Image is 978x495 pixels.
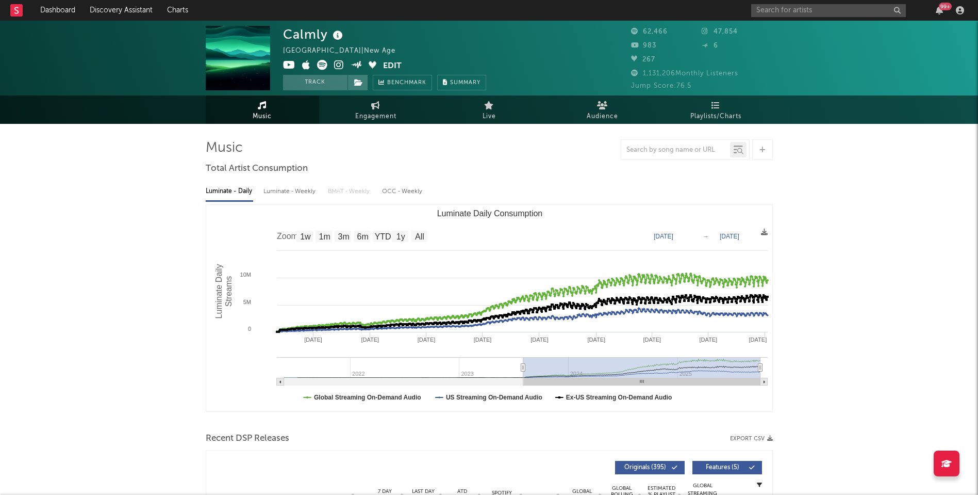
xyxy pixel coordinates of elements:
text: Global Streaming On-Demand Audio [314,394,421,401]
text: US Streaming On-Demand Audio [445,394,542,401]
text: 0 [247,326,251,332]
text: [DATE] [587,337,605,343]
span: Benchmark [387,77,426,89]
text: [DATE] [643,337,661,343]
span: Features ( 5 ) [699,465,747,471]
span: 6 [702,42,718,49]
text: Ex-US Streaming On-Demand Audio [566,394,672,401]
text: Zoom [277,232,298,241]
span: 62,466 [631,28,668,35]
text: 5M [243,299,251,305]
text: 1w [300,232,311,241]
text: YTD [374,232,391,241]
text: [DATE] [654,233,673,240]
text: 3m [338,232,349,241]
a: Benchmark [373,75,432,90]
text: 1m [319,232,330,241]
text: 1y [396,232,405,241]
svg: Luminate Daily Consumption [206,205,773,411]
button: Summary [437,75,486,90]
input: Search for artists [751,4,906,17]
span: Music [253,110,272,123]
text: [DATE] [417,337,435,343]
button: Export CSV [730,436,773,442]
span: Audience [587,110,618,123]
text: [DATE] [749,337,767,343]
span: Live [483,110,496,123]
text: All [415,232,424,241]
text: [DATE] [531,337,549,343]
text: [DATE] [304,337,322,343]
a: Engagement [319,95,433,124]
a: Live [433,95,546,124]
span: Jump Score: 76.5 [631,83,691,89]
span: 1,131,206 Monthly Listeners [631,70,738,77]
span: Originals ( 395 ) [622,465,669,471]
a: Audience [546,95,659,124]
text: [DATE] [361,337,379,343]
span: Total Artist Consumption [206,163,308,175]
span: Recent DSP Releases [206,433,289,445]
button: Originals(395) [615,461,685,474]
text: 6m [357,232,368,241]
span: 47,854 [702,28,738,35]
text: [DATE] [720,233,739,240]
button: 99+ [936,6,943,14]
button: Track [283,75,347,90]
text: Luminate Daily Consumption [437,209,542,218]
text: → [703,233,709,240]
div: OCC - Weekly [382,183,423,200]
span: 983 [631,42,656,49]
text: Luminate Daily Streams [214,264,233,319]
span: 267 [631,56,655,63]
div: 99 + [939,3,952,10]
div: Calmly [283,26,345,43]
div: Luminate - Weekly [263,183,318,200]
a: Playlists/Charts [659,95,773,124]
div: [GEOGRAPHIC_DATA] | New Age [283,45,407,57]
span: Playlists/Charts [690,110,741,123]
text: [DATE] [473,337,491,343]
button: Features(5) [692,461,762,474]
span: Engagement [355,110,396,123]
span: Summary [450,80,480,86]
text: [DATE] [699,337,717,343]
div: Luminate - Daily [206,183,253,200]
input: Search by song name or URL [621,146,730,154]
a: Music [206,95,319,124]
button: Edit [383,60,402,73]
text: 10M [240,272,251,278]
